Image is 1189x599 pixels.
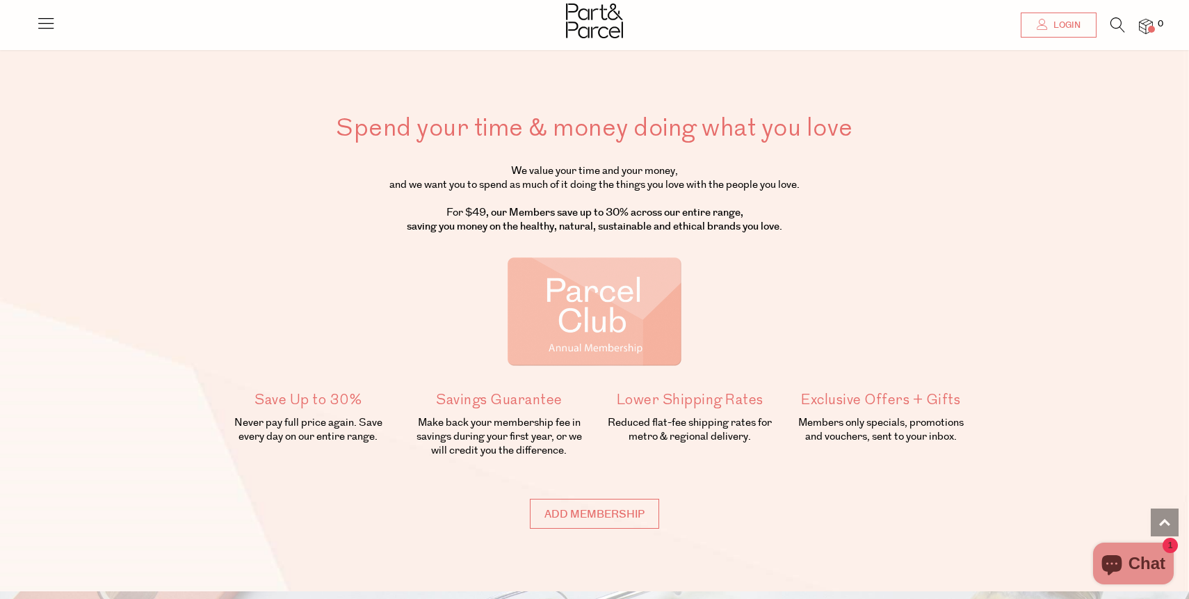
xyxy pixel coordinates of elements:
[793,390,969,410] h5: Exclusive Offers + Gifts
[220,390,396,410] h5: Save Up to 30%
[566,3,623,38] img: Part&Parcel
[530,499,659,529] input: Add membership
[1050,19,1081,31] span: Login
[793,416,969,444] p: Members only specials, promotions and vouchers, sent to your inbox.
[1139,19,1153,33] a: 0
[1021,13,1097,38] a: Login
[602,416,778,444] p: Reduced flat-fee shipping rates for metro & regional delivery.
[220,111,969,145] h1: Spend your time & money doing what you love
[220,164,969,234] p: We value your time and your money, and we want you to spend as much of it doing the things you lo...
[220,416,396,444] p: Never pay full price again. Save every day on our entire range.
[411,390,587,410] h5: Savings Guarantee
[602,390,778,410] h5: Lower Shipping Rates
[411,416,587,458] p: Make back your membership fee in savings during your first year, or we will credit you the differ...
[1089,543,1178,588] inbox-online-store-chat: Shopify online store chat
[1154,18,1167,31] span: 0
[407,205,782,234] strong: , our Members save up to 30% across our entire range, saving you money on the healthy, natural, s...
